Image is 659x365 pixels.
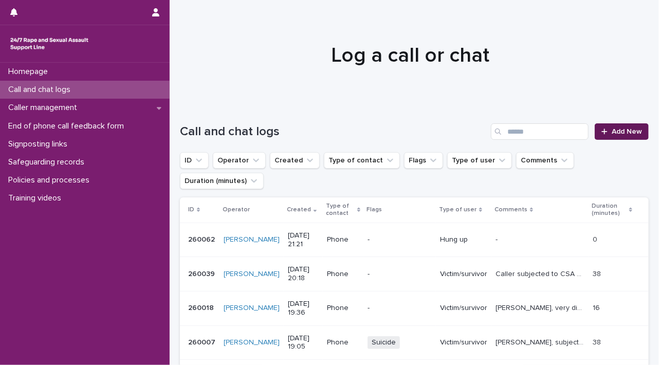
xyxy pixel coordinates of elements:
p: Caller subjected to CSA when 14, ongoing police investigation, talked about she feels, gently hel... [496,268,587,279]
a: [PERSON_NAME] [224,304,280,313]
p: - [368,304,432,313]
p: Safeguarding records [4,157,93,167]
p: Flags [367,204,382,215]
p: [DATE] 21:21 [288,231,319,249]
p: Stephania, subjected to rape by ex husband / partner, struggling with nightmares, was very distre... [496,336,587,347]
span: Add New [612,128,642,135]
p: Phone [327,338,359,347]
button: Created [270,152,320,169]
p: Caller management [4,103,85,113]
tr: 260018260018 [PERSON_NAME] [DATE] 19:36Phone-Victim/survivor[PERSON_NAME], very distressed, subje... [180,291,649,325]
p: Victim/survivor [440,304,487,313]
p: Training videos [4,193,69,203]
button: Type of contact [324,152,400,169]
p: ID [188,204,194,215]
a: [PERSON_NAME] [224,338,280,347]
p: Victim/survivor [440,270,487,279]
tr: 260007260007 [PERSON_NAME] [DATE] 19:05PhoneSuicideVictim/survivor[PERSON_NAME], subjected to rap... [180,325,649,360]
h1: Call and chat logs [180,124,487,139]
p: 0 [593,233,599,244]
p: 260062 [188,233,217,244]
p: - [368,235,432,244]
button: Type of user [447,152,512,169]
p: 260039 [188,268,217,279]
p: - [368,270,432,279]
p: - [496,233,500,244]
p: 38 [593,336,603,347]
a: [PERSON_NAME] [224,235,280,244]
h1: Log a call or chat [180,43,641,68]
p: Operator [223,204,250,215]
input: Search [491,123,589,140]
button: Comments [516,152,574,169]
p: [DATE] 19:36 [288,300,319,317]
p: Comments [495,204,527,215]
p: Type of contact [326,200,354,220]
button: Flags [404,152,443,169]
p: Created [287,204,311,215]
span: Suicide [368,336,400,349]
p: Homepage [4,67,56,77]
p: Phone [327,304,359,313]
p: 38 [593,268,603,279]
p: [DATE] 19:05 [288,334,319,352]
p: Duration (minutes) [592,200,627,220]
img: rhQMoQhaT3yELyF149Cw [8,33,90,54]
a: [PERSON_NAME] [224,270,280,279]
p: Call and chat logs [4,85,79,95]
tr: 260039260039 [PERSON_NAME] [DATE] 20:18Phone-Victim/survivorCaller subjected to CSA when 14, ongo... [180,257,649,291]
p: Policies and processes [4,175,98,185]
p: Phone [327,270,359,279]
p: Phone [327,235,359,244]
button: ID [180,152,209,169]
p: Victim/survivor [440,338,487,347]
p: End of phone call feedback form [4,121,132,131]
p: Hung up [440,235,487,244]
p: [DATE] 20:18 [288,265,319,283]
p: 260007 [188,336,217,347]
p: Caller, very distressed, subjected to rape / IPV by ex (disclosed historic rape as well). Dropped... [496,302,587,313]
button: Operator [213,152,266,169]
p: Signposting links [4,139,76,149]
a: Add New [595,123,649,140]
p: 16 [593,302,602,313]
p: Type of user [439,204,477,215]
button: Duration (minutes) [180,173,264,189]
tr: 260062260062 [PERSON_NAME] [DATE] 21:21Phone-Hung up-- 00 [180,223,649,257]
p: 260018 [188,302,216,313]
